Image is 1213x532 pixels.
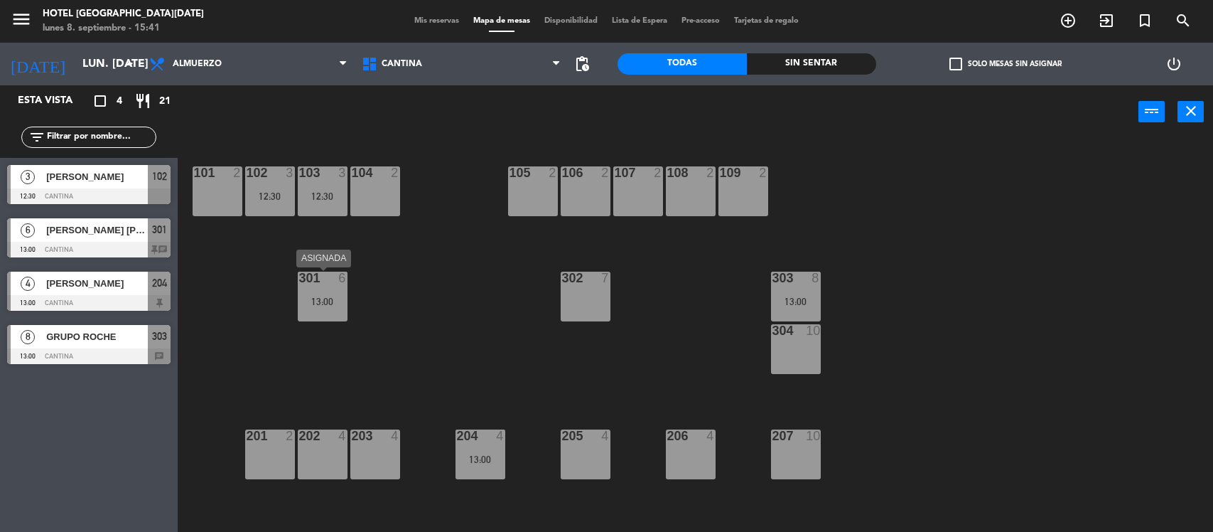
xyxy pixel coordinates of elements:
span: 8 [21,330,35,344]
span: 102 [152,168,167,185]
span: pending_actions [573,55,591,73]
button: close [1177,101,1204,122]
div: 205 [562,430,563,442]
div: 10 [806,430,820,442]
i: restaurant [134,92,151,110]
span: [PERSON_NAME] [46,169,148,184]
div: 107 [615,166,615,179]
span: Tarjetas de regalo [727,17,806,25]
span: 3 [21,170,35,184]
div: Todas [618,53,747,75]
div: 2 [233,166,242,179]
div: 206 [667,430,668,442]
span: [PERSON_NAME] [PERSON_NAME] [46,223,148,238]
div: 302 [562,272,563,284]
div: 4 [496,430,505,442]
div: 4 [601,430,610,442]
div: 2 [759,166,767,179]
button: power_input [1138,101,1165,122]
div: 2 [286,430,294,442]
span: Mis reservas [407,17,466,25]
div: 3 [286,166,294,179]
i: arrow_drop_down [122,55,139,73]
i: power_settings_new [1165,55,1182,73]
div: ASIGNADA [296,250,351,267]
div: 4 [391,430,399,442]
div: 7 [601,272,610,284]
div: 13:00 [455,454,505,464]
i: add_circle_outline [1060,12,1077,29]
span: check_box_outline_blank [949,58,962,70]
span: GRUPO ROCHE [46,329,148,344]
div: lunes 8. septiembre - 15:41 [43,21,204,36]
div: 2 [654,166,662,179]
button: menu [11,9,32,35]
div: 101 [194,166,195,179]
div: 4 [706,430,715,442]
div: 6 [338,272,347,284]
div: 10 [806,324,820,337]
div: 203 [352,430,352,442]
div: 12:30 [298,191,347,201]
div: 2 [601,166,610,179]
div: 13:00 [298,297,347,307]
span: [PERSON_NAME] [46,276,148,291]
span: 6 [21,223,35,238]
div: 2 [391,166,399,179]
span: Pre-acceso [674,17,727,25]
div: Sin sentar [747,53,876,75]
span: Disponibilidad [537,17,605,25]
span: Almuerzo [173,59,222,69]
span: 21 [159,93,171,110]
span: 301 [152,221,167,238]
div: 204 [457,430,458,442]
i: search [1175,12,1192,29]
span: Lista de Espera [605,17,674,25]
div: 2 [706,166,715,179]
div: 8 [812,272,820,284]
div: 13:00 [771,297,821,307]
i: filter_list [28,129,45,146]
span: 204 [152,275,167,292]
i: close [1182,102,1199,119]
label: Solo mesas sin asignar [949,58,1062,70]
div: 103 [299,166,300,179]
input: Filtrar por nombre... [45,129,156,145]
i: exit_to_app [1098,12,1115,29]
div: 301 [299,272,300,284]
span: 4 [117,93,122,110]
div: 106 [562,166,563,179]
i: crop_square [92,92,109,110]
span: 303 [152,328,167,345]
div: Hotel [GEOGRAPHIC_DATA][DATE] [43,7,204,21]
div: 104 [352,166,352,179]
div: 3 [338,166,347,179]
i: power_input [1143,102,1160,119]
span: 4 [21,277,35,291]
i: turned_in_not [1136,12,1153,29]
div: 109 [720,166,721,179]
div: 12:30 [245,191,295,201]
div: Esta vista [7,92,102,110]
span: Mapa de mesas [466,17,537,25]
div: 202 [299,430,300,442]
div: 108 [667,166,668,179]
span: CANTINA [382,59,422,69]
i: menu [11,9,32,30]
div: 4 [338,430,347,442]
div: 2 [549,166,557,179]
